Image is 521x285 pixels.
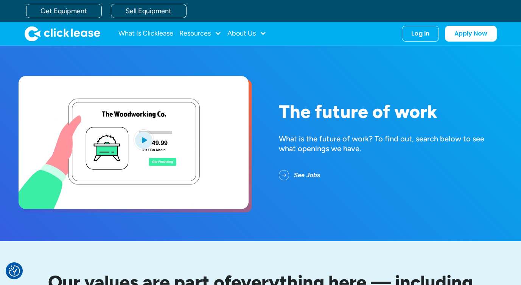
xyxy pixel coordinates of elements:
[411,30,429,37] div: Log In
[227,26,266,41] div: About Us
[279,102,503,122] h1: The future of work
[279,166,333,185] a: See Jobs
[26,4,102,18] a: Get Equipment
[445,26,497,42] a: Apply Now
[111,4,187,18] a: Sell Equipment
[279,134,503,153] div: What is the future of work? To find out, search below to see what openings we have.
[19,76,249,209] a: open lightbox
[118,26,173,41] a: What Is Clicklease
[9,265,20,277] button: Consent Preferences
[134,129,154,150] img: Blue play button logo on a light blue circular background
[25,26,100,41] img: Clicklease logo
[25,26,100,41] a: home
[179,26,221,41] div: Resources
[9,265,20,277] img: Revisit consent button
